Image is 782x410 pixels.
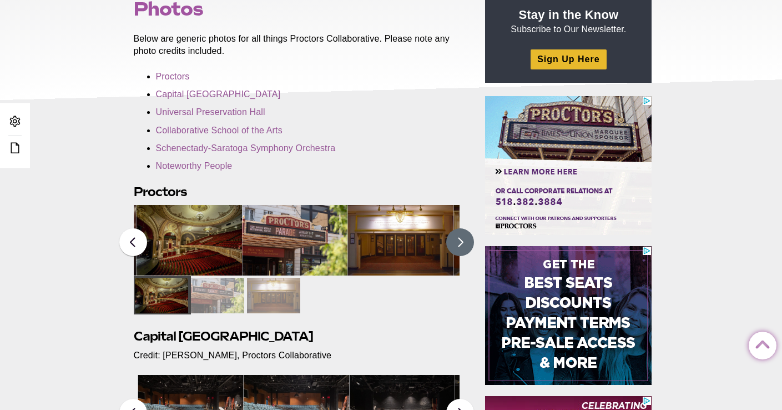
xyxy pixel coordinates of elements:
a: Back to Top [749,332,771,354]
p: Subscribe to Our Newsletter. [498,7,638,36]
strong: Stay in the Know [519,8,619,22]
a: Sign Up Here [531,49,606,69]
p: Below are generic photos for all things Proctors Collaborative. Please note any photo credits inc... [134,33,460,57]
a: Universal Preservation Hall [156,107,265,117]
p: Credit: [PERSON_NAME], Proctors Collaborative [134,349,460,362]
strong: Proctors [134,184,186,199]
iframe: Advertisement [485,96,652,235]
a: Noteworthy People [156,161,233,171]
a: Capital [GEOGRAPHIC_DATA] [156,89,281,99]
a: Admin Area [6,112,24,132]
a: Schenectady-Saratoga Symphony Orchestra [156,143,336,153]
a: Edit this Post/Page [6,138,24,159]
iframe: Advertisement [485,246,652,385]
strong: Capital [GEOGRAPHIC_DATA] [134,329,313,343]
button: Next slide [446,228,474,256]
a: Proctors [156,72,190,81]
button: Previous slide [119,228,147,256]
a: Collaborative School of the Arts [156,126,282,135]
